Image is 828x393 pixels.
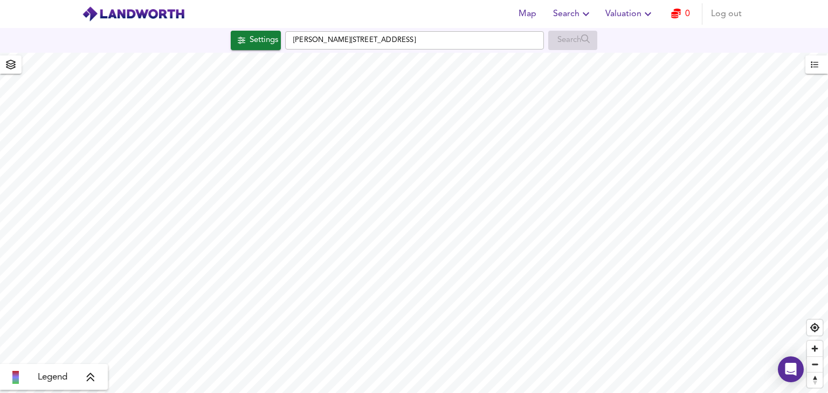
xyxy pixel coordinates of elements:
[510,3,544,25] button: Map
[231,31,281,50] button: Settings
[807,372,823,388] button: Reset bearing to north
[514,6,540,22] span: Map
[778,356,804,382] div: Open Intercom Messenger
[548,31,597,50] div: Enable a Source before running a Search
[82,6,185,22] img: logo
[807,320,823,335] button: Find my location
[807,356,823,372] button: Zoom out
[807,373,823,388] span: Reset bearing to north
[671,6,690,22] a: 0
[601,3,659,25] button: Valuation
[553,6,592,22] span: Search
[549,3,597,25] button: Search
[663,3,698,25] button: 0
[250,33,278,47] div: Settings
[38,371,67,384] span: Legend
[285,31,544,50] input: Enter a location...
[711,6,742,22] span: Log out
[707,3,746,25] button: Log out
[231,31,281,50] div: Click to configure Search Settings
[605,6,654,22] span: Valuation
[807,341,823,356] button: Zoom in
